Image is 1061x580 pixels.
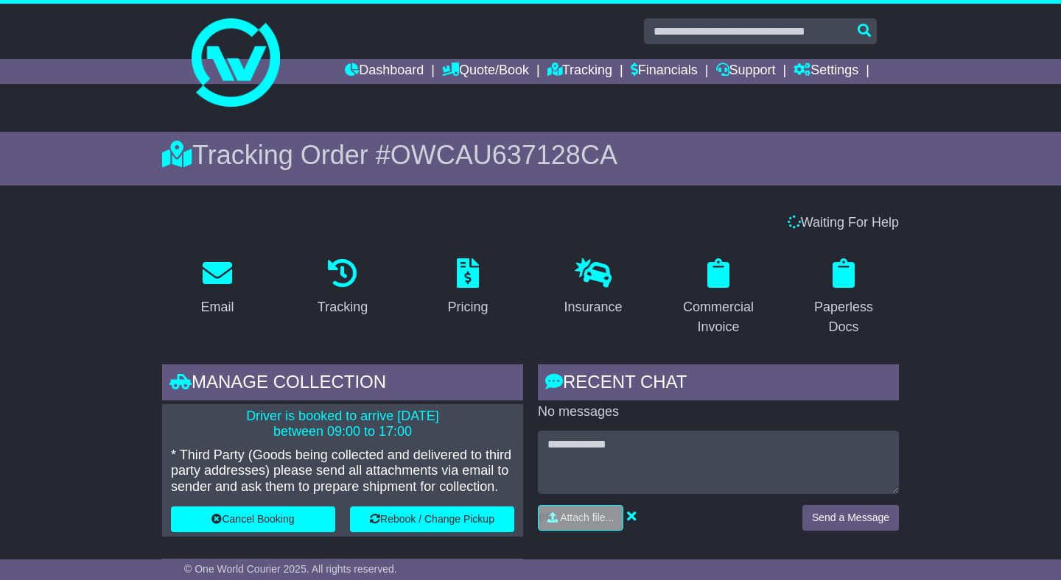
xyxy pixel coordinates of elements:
[318,297,368,317] div: Tracking
[673,297,764,337] div: Commercial Invoice
[447,297,488,317] div: Pricing
[350,506,514,532] button: Rebook / Change Pickup
[788,253,899,342] a: Paperless Docs
[564,297,622,317] div: Insurance
[538,364,899,404] div: RECENT CHAT
[200,297,234,317] div: Email
[716,59,776,84] a: Support
[802,505,899,531] button: Send a Message
[538,404,899,420] p: No messages
[191,253,243,322] a: Email
[345,59,424,84] a: Dashboard
[162,139,899,171] div: Tracking Order #
[663,253,774,342] a: Commercial Invoice
[184,563,397,575] span: © One World Courier 2025. All rights reserved.
[162,364,523,404] div: Manage collection
[391,140,617,170] span: OWCAU637128CA
[547,59,612,84] a: Tracking
[631,59,698,84] a: Financials
[171,409,514,440] p: Driver is booked to arrive [DATE] between 09:00 to 17:00
[442,59,529,84] a: Quote/Book
[798,297,889,337] div: Paperless Docs
[308,253,377,322] a: Tracking
[171,506,335,532] button: Cancel Booking
[171,448,514,495] p: * Third Party (Goods being collected and delivered to third party addresses) please send all atta...
[438,253,497,322] a: Pricing
[794,59,858,84] a: Settings
[155,215,906,231] div: Waiting For Help
[554,253,631,322] a: Insurance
